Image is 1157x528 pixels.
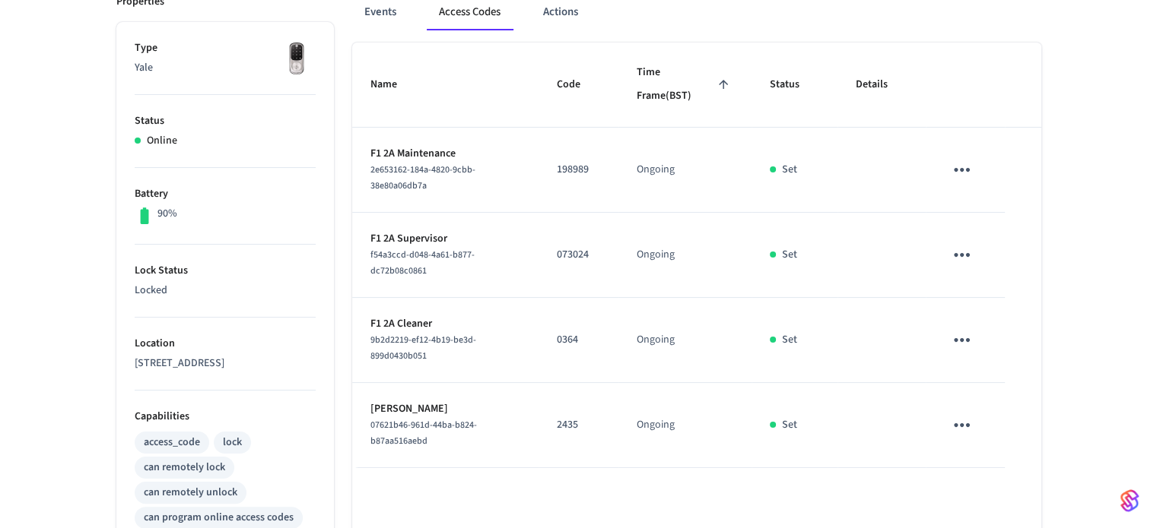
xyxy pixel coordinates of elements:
p: 073024 [557,247,600,263]
p: Status [135,113,316,129]
p: [PERSON_NAME] [370,401,521,417]
span: Name [370,73,417,96]
div: lock [223,435,242,451]
td: Ongoing [618,298,752,383]
span: 9b2d2219-ef12-4b19-be3d-899d0430b051 [370,334,476,362]
span: Details [856,73,907,96]
td: Ongoing [618,383,752,468]
p: Online [147,133,177,149]
td: Ongoing [618,213,752,298]
p: F1 2A Supervisor [370,231,521,247]
p: [STREET_ADDRESS] [135,356,316,371]
span: 07621b46-961d-44ba-b824-b87aa516aebd [370,419,477,447]
p: Yale [135,60,316,76]
p: Lock Status [135,263,316,279]
p: Battery [135,186,316,202]
p: 90% [157,206,177,222]
p: Set [782,417,797,433]
img: Yale Assure Touchscreen Wifi Smart Lock, Satin Nickel, Front [278,40,316,78]
div: can program online access codes [144,510,294,526]
span: f54a3ccd-d048-4a61-b877-dc72b08c0861 [370,248,475,277]
span: Time Frame(BST) [637,61,733,109]
p: Set [782,247,797,263]
p: 2435 [557,417,600,433]
p: Locked [135,283,316,299]
p: F1 2A Maintenance [370,146,521,162]
p: Type [135,40,316,56]
table: sticky table [352,43,1041,468]
p: Set [782,162,797,178]
span: 2e653162-184a-4820-9cbb-38e80a06db7a [370,163,475,192]
div: can remotely unlock [144,485,237,501]
td: Ongoing [618,128,752,213]
img: SeamLogoGradient.69752ec5.svg [1120,488,1139,513]
div: can remotely lock [144,460,225,476]
div: access_code [144,435,200,451]
p: 0364 [557,332,600,348]
p: Location [135,336,316,352]
p: 198989 [557,162,600,178]
p: Capabilities [135,409,316,425]
span: Status [770,73,819,96]
p: Set [782,332,797,348]
span: Code [557,73,600,96]
p: F1 2A Cleaner [370,316,521,332]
